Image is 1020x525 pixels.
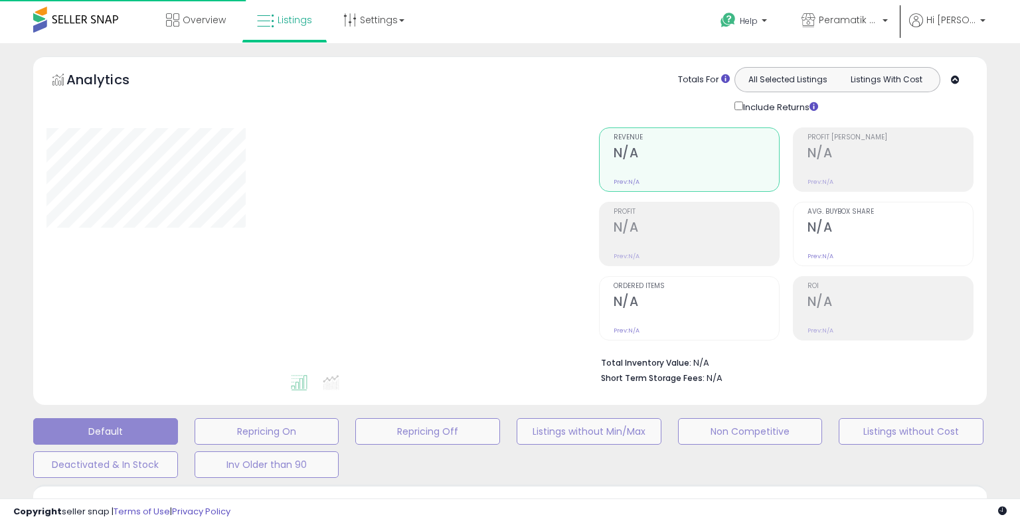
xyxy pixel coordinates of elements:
button: Inv Older than 90 [195,451,339,478]
h2: N/A [807,145,973,163]
span: Profit [614,208,779,216]
small: Prev: N/A [614,178,639,186]
h2: N/A [614,220,779,238]
button: Repricing On [195,418,339,445]
small: Prev: N/A [807,178,833,186]
div: Include Returns [724,99,834,114]
small: Prev: N/A [614,327,639,335]
h5: Analytics [66,70,155,92]
button: Listings With Cost [837,71,936,88]
div: seller snap | | [13,506,230,518]
a: Hi [PERSON_NAME] [909,13,985,43]
span: ROI [807,283,973,290]
button: Non Competitive [678,418,823,445]
span: Profit [PERSON_NAME] [807,134,973,141]
span: Ordered Items [614,283,779,290]
button: Default [33,418,178,445]
button: Listings without Min/Max [517,418,661,445]
small: Prev: N/A [807,252,833,260]
i: Get Help [720,12,736,29]
h2: N/A [807,220,973,238]
span: Avg. Buybox Share [807,208,973,216]
button: Deactivated & In Stock [33,451,178,478]
span: Listings [278,13,312,27]
strong: Copyright [13,505,62,518]
span: Peramatik Goods Ltd US [819,13,879,27]
span: Hi [PERSON_NAME] [926,13,976,27]
button: Listings without Cost [839,418,983,445]
h2: N/A [614,294,779,312]
span: Help [740,15,758,27]
h2: N/A [614,145,779,163]
b: Short Term Storage Fees: [601,372,705,384]
small: Prev: N/A [807,327,833,335]
h2: N/A [807,294,973,312]
button: All Selected Listings [738,71,837,88]
div: Totals For [678,74,730,86]
span: N/A [707,372,722,384]
li: N/A [601,354,964,370]
small: Prev: N/A [614,252,639,260]
button: Repricing Off [355,418,500,445]
span: Revenue [614,134,779,141]
b: Total Inventory Value: [601,357,691,368]
a: Help [710,2,780,43]
span: Overview [183,13,226,27]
